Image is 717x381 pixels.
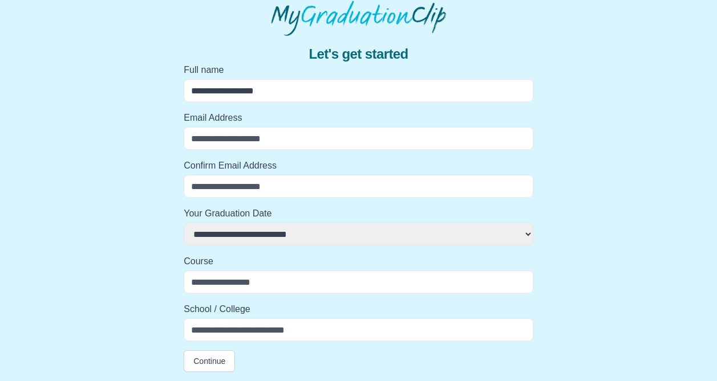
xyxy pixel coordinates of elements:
button: Continue [184,350,235,372]
label: Course [184,255,533,268]
span: Let's get started [309,45,408,63]
label: Full name [184,63,533,77]
label: Your Graduation Date [184,207,533,220]
label: Confirm Email Address [184,159,533,173]
label: Email Address [184,111,533,125]
label: School / College [184,302,533,316]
